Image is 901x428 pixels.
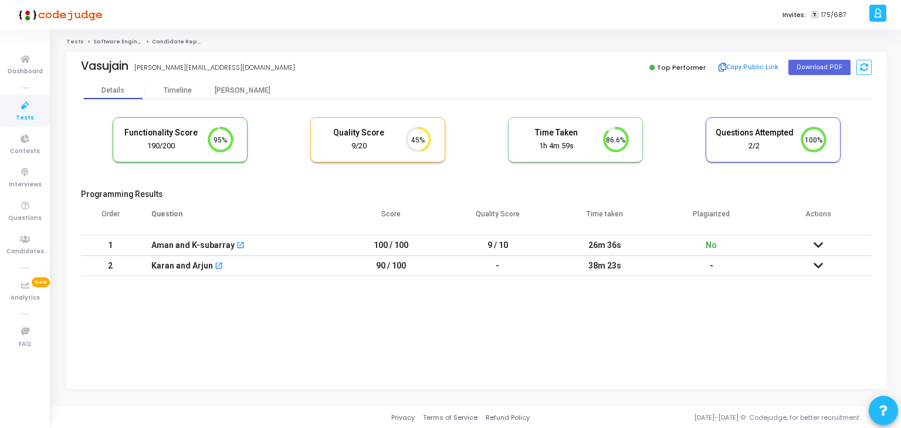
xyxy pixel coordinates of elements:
[551,256,658,276] td: 38m 23s
[715,128,794,138] h5: Questions Attempted
[444,202,551,235] th: Quality Score
[706,240,717,250] span: No
[551,235,658,256] td: 26m 36s
[152,38,206,45] span: Candidate Report
[122,128,201,138] h5: Functionality Score
[81,59,128,73] div: Vasujain
[32,277,50,287] span: New
[151,236,235,255] div: Aman and K-subarray
[517,128,596,138] h5: Time Taken
[93,38,148,45] a: Software Engineer
[821,10,846,20] span: 175/687
[140,202,337,235] th: Question
[81,256,140,276] td: 2
[391,413,415,423] a: Privacy
[164,86,192,95] div: Timeline
[337,235,444,256] td: 100 / 100
[16,113,34,123] span: Tests
[81,189,872,199] h5: Programming Results
[19,339,31,349] span: FAQ
[444,256,551,276] td: -
[783,10,806,20] label: Invites:
[657,63,706,72] span: Top Performer
[658,202,765,235] th: Plagiarized
[337,202,444,235] th: Score
[8,213,42,223] span: Questions
[81,202,140,235] th: Order
[66,38,886,46] nav: breadcrumb
[788,60,851,75] button: Download PDF
[101,86,124,95] div: Details
[210,86,275,95] div: [PERSON_NAME]
[151,256,213,276] div: Karan and Arjun
[11,293,40,303] span: Analytics
[811,11,818,19] span: T
[337,256,444,276] td: 90 / 100
[122,141,201,152] div: 190/200
[517,141,596,152] div: 1h 4m 59s
[710,261,713,270] span: -
[715,59,783,76] button: Copy Public Link
[551,202,658,235] th: Time taken
[9,180,42,190] span: Interviews
[8,67,43,77] span: Dashboard
[444,235,551,256] td: 9 / 10
[320,141,398,152] div: 9/20
[486,413,530,423] a: Refund Policy
[765,202,872,235] th: Actions
[66,38,84,45] a: Tests
[15,3,103,26] img: logo
[10,147,40,157] span: Contests
[6,247,44,257] span: Candidates
[81,235,140,256] td: 1
[134,63,295,73] div: [PERSON_NAME][EMAIL_ADDRESS][DOMAIN_NAME]
[530,413,886,423] div: [DATE]-[DATE] © Codejudge, for better recruitment.
[236,242,245,250] mat-icon: open_in_new
[423,413,477,423] a: Terms of Service
[320,128,398,138] h5: Quality Score
[215,263,223,271] mat-icon: open_in_new
[715,141,794,152] div: 2/2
